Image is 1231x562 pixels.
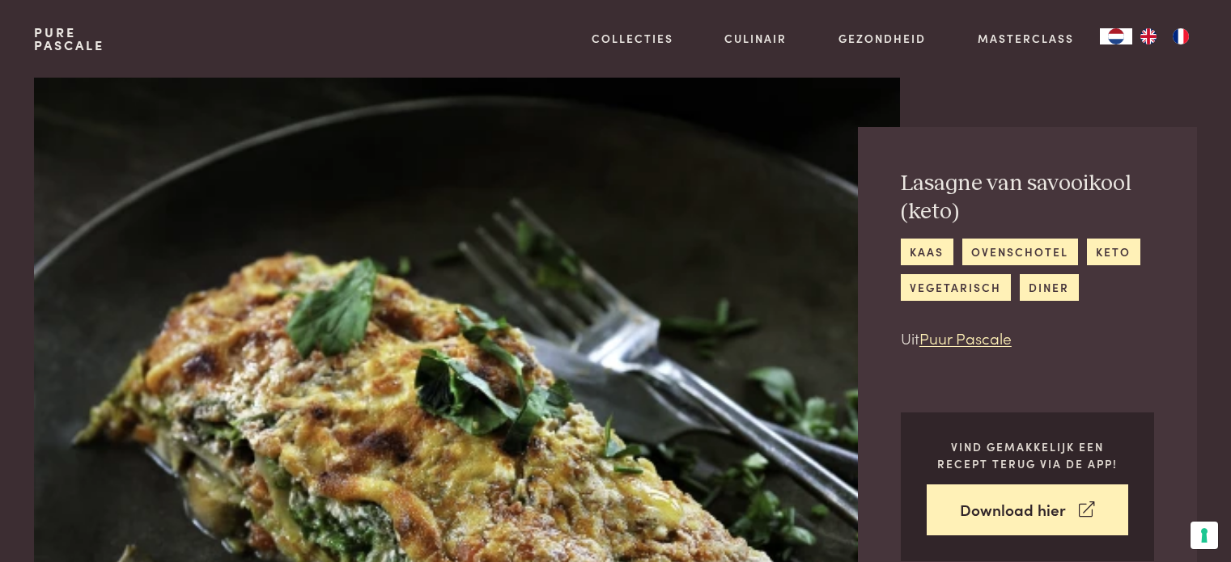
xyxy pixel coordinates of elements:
h2: Lasagne van savooikool (keto) [901,170,1154,226]
a: Gezondheid [838,30,926,47]
a: Puur Pascale [919,327,1012,349]
a: Download hier [927,484,1128,535]
a: FR [1165,28,1197,44]
button: Uw voorkeuren voor toestemming voor trackingtechnologieën [1191,522,1218,549]
a: Masterclass [978,30,1074,47]
aside: Language selected: Nederlands [1100,28,1197,44]
a: vegetarisch [901,274,1011,301]
a: ovenschotel [962,239,1078,265]
a: PurePascale [34,26,104,52]
a: Culinair [724,30,787,47]
a: Collecties [592,30,673,47]
a: kaas [901,239,953,265]
a: NL [1100,28,1132,44]
p: Vind gemakkelijk een recept terug via de app! [927,438,1128,471]
a: diner [1020,274,1079,301]
a: keto [1087,239,1140,265]
ul: Language list [1132,28,1197,44]
a: EN [1132,28,1165,44]
div: Language [1100,28,1132,44]
p: Uit [901,327,1154,350]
